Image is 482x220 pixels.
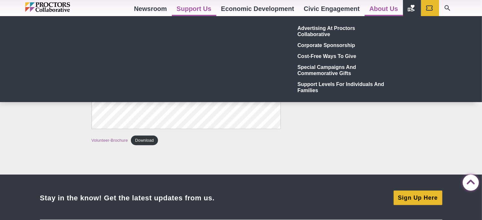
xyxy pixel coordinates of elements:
[295,51,389,62] a: Cost-Free Ways to Give
[295,23,389,40] a: Advertising at Proctors Collaborative
[295,62,389,79] a: Special Campaigns and Commemorative Gifts
[295,79,389,96] a: Support Levels for Individuals and Families
[25,2,98,12] img: Proctors logo
[394,191,442,205] a: Sign Up Here
[463,175,476,188] a: Back to Top
[92,138,128,143] a: Volunteer-Brochure
[295,40,389,51] a: Corporate Sponsorship
[131,136,158,145] a: Download
[40,194,215,202] div: Stay in the know! Get the latest updates from us.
